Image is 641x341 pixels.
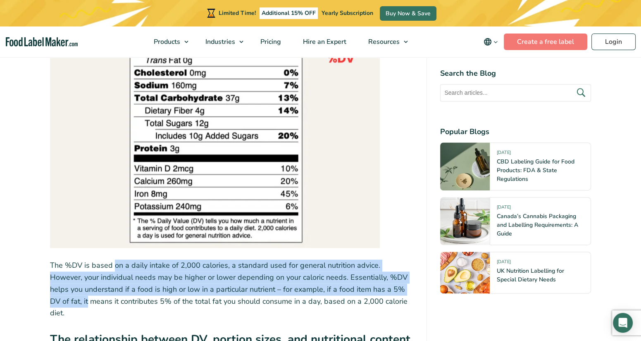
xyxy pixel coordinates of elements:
a: Pricing [250,26,290,57]
span: Products [151,37,181,46]
a: Resources [357,26,412,57]
div: Open Intercom Messenger [613,313,633,333]
a: Canada’s Cannabis Packaging and Labelling Requirements: A Guide [497,212,578,238]
a: Industries [195,26,248,57]
p: The %DV is based on a daily intake of 2,000 calories, a standard used for general nutrition advic... [50,259,414,319]
span: Hire an Expert [300,37,347,46]
a: Buy Now & Save [380,6,436,21]
a: Login [591,34,636,50]
span: Industries [203,37,236,46]
a: Hire an Expert [292,26,355,57]
a: UK Nutrition Labelling for Special Dietary Needs [497,267,564,283]
span: Additional 15% OFF [260,7,318,19]
span: [DATE] [497,204,511,214]
span: Resources [366,37,400,46]
h4: Popular Blogs [440,126,591,137]
a: CBD Labeling Guide for Food Products: FDA & State Regulations [497,158,574,183]
h4: Search the Blog [440,68,591,79]
span: [DATE] [497,259,511,268]
span: Pricing [258,37,282,46]
input: Search articles... [440,84,591,101]
span: Yearly Subscription [322,9,373,17]
span: Limited Time! [219,9,256,17]
span: [DATE] [497,149,511,159]
a: Create a free label [504,34,587,50]
a: Products [143,26,193,57]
